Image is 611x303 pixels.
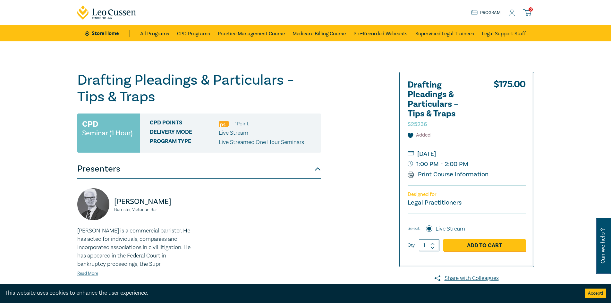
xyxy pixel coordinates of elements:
span: Can we help ? [600,222,606,270]
a: Program [471,9,501,16]
span: Live Stream [219,129,248,137]
a: All Programs [140,25,169,41]
p: Live Streamed One Hour Seminars [219,138,304,147]
span: 0 [529,7,533,12]
div: This website uses cookies to enhance the user experience. [5,289,575,297]
label: Live Stream [436,225,465,233]
a: Share with Colleagues [399,274,534,282]
input: 1 [419,239,439,251]
span: Select: [408,225,420,232]
small: 1:00 PM - 2:00 PM [408,159,526,169]
span: Delivery Mode [150,129,219,137]
label: Qty [408,242,415,249]
a: Print Course Information [408,170,489,179]
button: Added [408,131,431,139]
p: [PERSON_NAME] [114,197,195,207]
p: Designed for [408,191,526,198]
span: Program type [150,138,219,147]
a: Legal Support Staff [482,25,526,41]
a: Supervised Legal Trainees [415,25,474,41]
a: Read More [77,271,98,276]
a: CPD Programs [177,25,210,41]
a: Add to Cart [443,239,526,251]
small: [DATE] [408,149,526,159]
small: Legal Practitioners [408,198,462,207]
span: CPD Points [150,120,219,128]
div: $ 175.00 [494,80,526,131]
a: Practice Management Course [218,25,285,41]
img: Professional Skills [219,121,229,127]
a: Pre-Recorded Webcasts [353,25,408,41]
button: Accept cookies [585,289,606,298]
small: S25236 [408,121,427,128]
h3: CPD [82,118,98,130]
h1: Drafting Pleadings & Particulars – Tips & Traps [77,72,321,105]
small: Seminar (1 Hour) [82,130,132,136]
a: Medicare Billing Course [293,25,346,41]
small: Barrister, Victorian Bar [114,207,195,212]
img: https://s3.ap-southeast-2.amazonaws.com/leo-cussen-store-production-content/Contacts/Warren%20Smi... [77,188,109,220]
button: Presenters [77,159,321,179]
h2: Drafting Pleadings & Particulars – Tips & Traps [408,80,478,128]
p: [PERSON_NAME] is a commercial barrister. He has acted for individuals, companies and incorporated... [77,227,195,268]
a: Store Home [85,30,130,37]
li: 1 Point [235,120,249,128]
